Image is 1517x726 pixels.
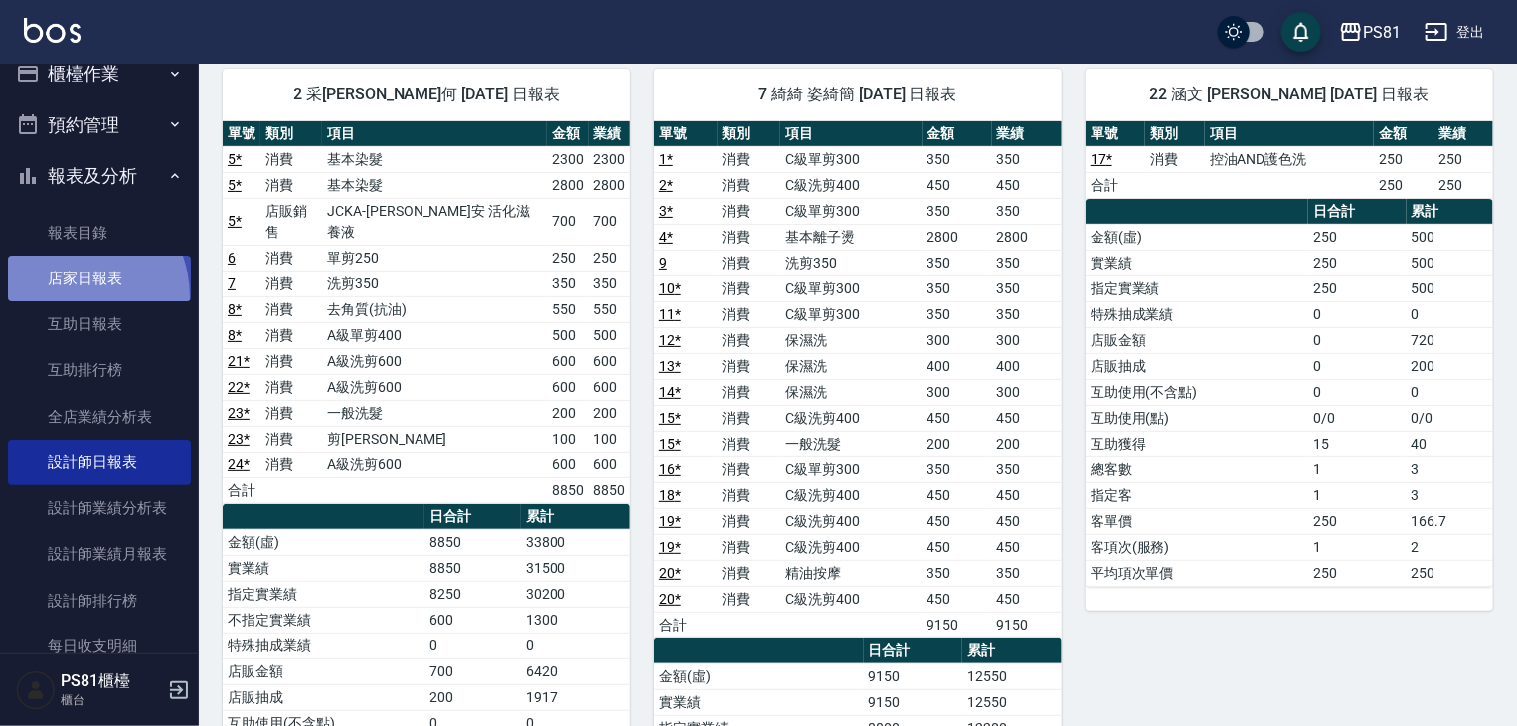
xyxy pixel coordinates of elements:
td: C級單剪300 [780,301,922,327]
td: C級單剪300 [780,146,922,172]
td: 消費 [718,379,781,405]
th: 累計 [521,504,630,530]
td: 600 [547,452,589,477]
a: 互助日報表 [8,301,191,347]
td: 250 [1374,146,1433,172]
td: 保濕洗 [780,379,922,405]
td: 350 [992,560,1062,586]
td: 0 [1308,327,1407,353]
td: 消費 [260,452,322,477]
td: 店販金額 [1086,327,1308,353]
td: 15 [1308,431,1407,456]
td: C級單剪300 [780,456,922,482]
td: 300 [992,327,1062,353]
td: 洗剪350 [322,271,547,296]
span: 2 采[PERSON_NAME]何 [DATE] 日報表 [247,85,606,104]
td: 基本離子燙 [780,224,922,250]
td: C級單剪300 [780,198,922,224]
td: 去角質(抗油) [322,296,547,322]
td: 700 [424,658,520,684]
td: 總客數 [1086,456,1308,482]
td: 合計 [223,477,260,503]
td: 消費 [718,198,781,224]
th: 累計 [1407,199,1493,225]
th: 類別 [718,121,781,147]
td: 互助獲得 [1086,431,1308,456]
button: 報表及分析 [8,150,191,202]
td: 0 [1407,379,1493,405]
td: 250 [1407,560,1493,586]
td: C級洗剪400 [780,405,922,431]
td: 消費 [260,322,322,348]
td: 消費 [718,482,781,508]
td: 450 [992,172,1062,198]
td: 9150 [864,689,963,715]
td: 實業績 [223,555,424,581]
th: 業績 [589,121,630,147]
td: 600 [589,348,630,374]
th: 項目 [322,121,547,147]
td: 消費 [260,172,322,198]
td: A級洗剪600 [322,348,547,374]
th: 累計 [962,638,1062,664]
td: 合計 [1086,172,1145,198]
td: 6420 [521,658,630,684]
td: 250 [589,245,630,271]
td: A級洗剪600 [322,452,547,477]
td: 9150 [864,663,963,689]
td: 12550 [962,663,1062,689]
td: 店販抽成 [1086,353,1308,379]
td: 2800 [547,172,589,198]
td: 消費 [260,426,322,452]
th: 類別 [260,121,322,147]
td: 166.7 [1407,508,1493,534]
td: C級洗剪400 [780,586,922,612]
td: 消費 [718,508,781,534]
td: 8850 [589,477,630,503]
td: 一般洗髮 [322,400,547,426]
td: 350 [992,456,1062,482]
th: 日合計 [424,504,520,530]
a: 9 [659,255,667,271]
td: 500 [547,322,589,348]
td: 200 [992,431,1062,456]
td: 9150 [992,612,1062,637]
a: 6 [228,250,236,266]
h5: PS81櫃檯 [61,671,162,691]
td: 消費 [718,586,781,612]
td: 450 [992,482,1062,508]
span: 7 綺綺 姿綺簡 [DATE] 日報表 [678,85,1038,104]
th: 類別 [1145,121,1205,147]
td: 30200 [521,581,630,607]
a: 設計師排行榜 [8,578,191,624]
td: 350 [923,560,992,586]
td: 客單價 [1086,508,1308,534]
button: 櫃檯作業 [8,48,191,99]
td: 450 [923,172,992,198]
td: JCKA-[PERSON_NAME]安 活化滋養液 [322,198,547,245]
td: 250 [1433,146,1493,172]
td: 消費 [718,560,781,586]
td: 550 [589,296,630,322]
button: 登出 [1417,14,1493,51]
td: 指定實業績 [1086,275,1308,301]
td: 0 [521,633,630,658]
td: 250 [1374,172,1433,198]
td: 消費 [1145,146,1205,172]
td: 互助使用(不含點) [1086,379,1308,405]
td: 消費 [718,405,781,431]
td: 店販抽成 [223,684,424,710]
td: 200 [1407,353,1493,379]
td: 9150 [923,612,992,637]
td: 350 [992,301,1062,327]
td: 3 [1407,482,1493,508]
a: 7 [228,275,236,291]
th: 業績 [992,121,1062,147]
th: 單號 [654,121,718,147]
th: 單號 [223,121,260,147]
td: 500 [1407,250,1493,275]
td: 350 [923,146,992,172]
td: 250 [1308,250,1407,275]
td: 450 [992,534,1062,560]
a: 互助排行榜 [8,347,191,393]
